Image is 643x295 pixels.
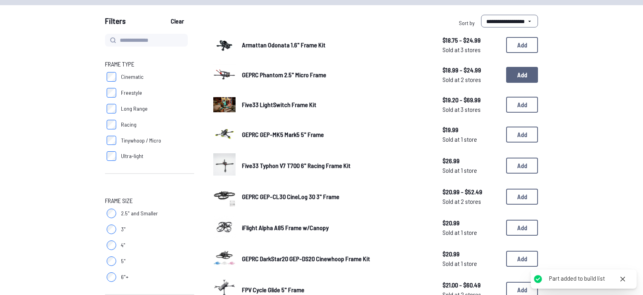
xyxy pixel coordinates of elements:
a: image [213,153,236,178]
span: Sold at 3 stores [442,105,500,114]
input: 4" [107,240,116,250]
button: Add [506,97,538,113]
img: image [213,153,236,176]
button: Add [506,67,538,83]
button: Clear [164,15,191,27]
span: 2.5" and Smaller [121,209,158,217]
a: Five33 Typhon V7 T700 6" Racing Frame Kit [242,161,430,170]
input: Freestyle [107,88,116,98]
a: GEPRC Phantom 2.5" Micro Frame [242,70,430,80]
span: 4" [121,241,125,249]
a: image [213,122,236,147]
span: $19.99 [442,125,500,135]
span: Cinematic [121,73,144,81]
span: $20.99 [442,218,500,228]
span: GEPRC DarkStar20 GEP-DS20 Cinewhoop Frame Kit [242,255,370,262]
span: Armattan Odonata 1.6" Frame Kit [242,41,325,49]
a: GEPRC GEP-MK5 Mark5 5" Frame [242,130,430,139]
span: Frame Type [105,59,134,69]
span: Sold at 1 store [442,166,500,175]
span: 5" [121,257,126,265]
span: Sold at 2 stores [442,197,500,206]
span: $20.99 - $52.49 [442,187,500,197]
a: image [213,184,236,209]
span: GEPRC Phantom 2.5" Micro Frame [242,71,326,78]
span: Five33 LightSwitch Frame Kit [242,101,316,108]
input: Long Range [107,104,116,113]
span: Tinywhoop / Micro [121,137,161,145]
a: image [213,215,236,240]
img: image [213,122,236,145]
span: Sold at 1 store [442,228,500,237]
img: image [213,184,236,207]
input: 6"+ [107,272,116,282]
a: Armattan Odonata 1.6" Frame Kit [242,40,430,50]
div: Part added to build list [549,274,605,283]
span: iFlight Alpha A85 Frame w/Canopy [242,224,329,231]
span: $18.75 - $24.99 [442,35,500,45]
input: Tinywhoop / Micro [107,136,116,145]
a: GEPRC DarkStar20 GEP-DS20 Cinewhoop Frame Kit [242,254,430,264]
span: Freestyle [121,89,142,97]
span: Sold at 3 stores [442,45,500,55]
span: Sold at 1 store [442,135,500,144]
span: Filters [105,15,126,31]
button: Add [506,37,538,53]
a: image [213,94,236,116]
a: image [213,34,236,56]
input: Cinematic [107,72,116,82]
span: $19.20 - $69.99 [442,95,500,105]
a: image [213,246,236,271]
a: iFlight Alpha A85 Frame w/Canopy [242,223,430,232]
span: Five33 Typhon V7 T700 6" Racing Frame Kit [242,162,351,169]
img: image [213,37,236,53]
span: GEPRC GEP-MK5 Mark5 5" Frame [242,131,324,138]
button: Add [506,158,538,174]
input: 5" [107,256,116,266]
img: image [213,246,236,269]
input: Racing [107,120,116,129]
img: image [213,215,236,238]
span: Sold at 1 store [442,259,500,268]
span: Frame Size [105,196,133,205]
span: FPV Cycle Glide 5" Frame [242,286,304,293]
span: 6"+ [121,273,129,281]
span: Sold at 2 stores [442,75,500,84]
select: Sort by [481,15,538,27]
input: Ultra-light [107,151,116,161]
span: GEPRC GEP-CL30 CineLog 30 3" Frame [242,193,339,200]
span: $18.99 - $24.99 [442,65,500,75]
img: image [213,63,236,85]
span: Racing [121,121,136,129]
button: Add [506,220,538,236]
button: Add [506,127,538,143]
button: Add [506,251,538,267]
a: image [213,63,236,87]
a: Five33 LightSwitch Frame Kit [242,100,430,109]
a: GEPRC GEP-CL30 CineLog 30 3" Frame [242,192,430,201]
span: 3" [121,225,126,233]
span: Long Range [121,105,148,113]
span: $20.99 [442,249,500,259]
a: FPV Cycle Glide 5" Frame [242,285,430,295]
input: 2.5" and Smaller [107,209,116,218]
span: $21.00 - $60.49 [442,280,500,290]
span: $26.99 [442,156,500,166]
img: image [213,97,236,112]
span: Ultra-light [121,152,143,160]
span: Sort by [459,20,475,26]
button: Add [506,189,538,205]
input: 3" [107,225,116,234]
